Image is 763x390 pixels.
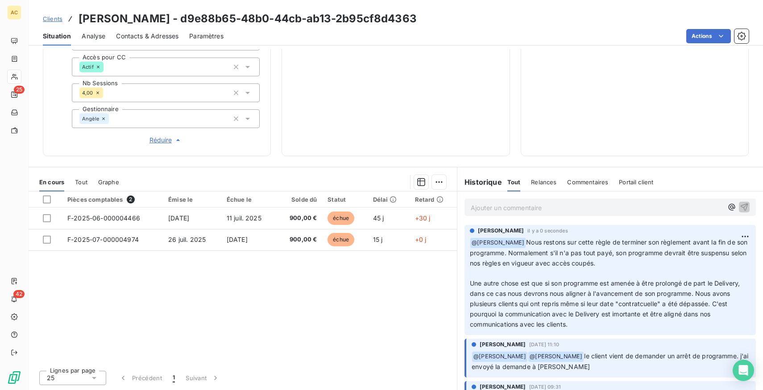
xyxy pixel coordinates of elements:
[282,235,317,244] span: 900,00 €
[180,369,225,387] button: Suivant
[43,14,62,23] a: Clients
[103,89,110,97] input: Ajouter une valeur
[527,228,568,233] span: il y a 0 secondes
[82,116,99,121] span: Angèle
[189,32,224,41] span: Paramètres
[39,178,64,186] span: En cours
[227,236,248,243] span: [DATE]
[167,369,180,387] button: 1
[7,370,21,385] img: Logo LeanPay
[7,5,21,20] div: AC
[67,236,139,243] span: F-2025-07-000004974
[14,86,25,94] span: 25
[457,177,502,187] h6: Historique
[686,29,731,43] button: Actions
[470,238,526,248] span: @ [PERSON_NAME]
[470,238,749,328] span: Nous restons sur cette règle de terminer son règlement avant la fin de son programme. Normalement...
[168,236,206,243] span: 26 juil. 2025
[282,214,317,223] span: 900,00 €
[373,214,384,222] span: 45 j
[113,369,167,387] button: Précédent
[480,340,526,349] span: [PERSON_NAME]
[282,196,317,203] div: Solde dû
[149,136,182,145] span: Réduire
[127,195,135,203] span: 2
[567,178,608,186] span: Commentaires
[528,352,584,362] span: @ [PERSON_NAME]
[531,178,556,186] span: Relances
[472,352,527,362] span: @ [PERSON_NAME]
[529,342,559,347] span: [DATE] 11:10
[7,87,21,102] a: 25
[227,214,261,222] span: 11 juil. 2025
[72,135,260,145] button: Réduire
[43,15,62,22] span: Clients
[168,214,189,222] span: [DATE]
[415,214,431,222] span: +30 j
[328,233,354,246] span: échue
[529,384,561,390] span: [DATE] 09:31
[472,352,751,370] span: le client vient de demander un arrêt de programme. j'ai envoyé la demande à [PERSON_NAME]
[116,32,178,41] span: Contacts & Adresses
[104,63,111,71] input: Ajouter une valeur
[98,178,119,186] span: Graphe
[328,212,354,225] span: échue
[373,236,383,243] span: 15 j
[415,236,427,243] span: +0 j
[43,32,71,41] span: Situation
[79,11,417,27] h3: [PERSON_NAME] - d9e88b65-48b0-44cb-ab13-2b95cf8d4363
[47,373,54,382] span: 25
[415,196,452,203] div: Retard
[733,360,754,381] div: Open Intercom Messenger
[82,90,93,95] span: 4,00
[82,32,105,41] span: Analyse
[507,178,521,186] span: Tout
[373,196,404,203] div: Délai
[328,196,362,203] div: Statut
[619,178,653,186] span: Portail client
[227,196,271,203] div: Échue le
[173,373,175,382] span: 1
[13,290,25,298] span: 42
[168,196,216,203] div: Émise le
[109,115,116,123] input: Ajouter une valeur
[67,195,158,203] div: Pièces comptables
[67,214,140,222] span: F-2025-06-000004466
[75,178,87,186] span: Tout
[478,227,524,235] span: [PERSON_NAME]
[82,64,94,70] span: Actif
